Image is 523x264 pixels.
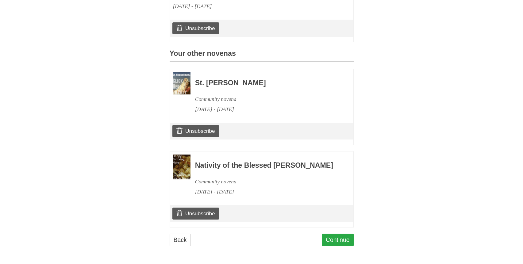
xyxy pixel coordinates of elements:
h3: Your other novenas [170,50,354,62]
a: Continue [322,234,354,246]
a: Unsubscribe [172,125,219,137]
img: Novena image [173,155,190,180]
a: Unsubscribe [172,22,219,34]
div: Community novena [195,177,337,187]
div: [DATE] - [DATE] [195,187,337,197]
a: Unsubscribe [172,208,219,219]
a: Back [170,234,191,246]
div: Community novena [195,94,337,104]
div: [DATE] - [DATE] [173,1,314,11]
h3: Nativity of the Blessed [PERSON_NAME] [195,162,337,170]
div: [DATE] - [DATE] [195,104,337,114]
h3: St. [PERSON_NAME] [195,79,337,87]
img: Novena image [173,72,190,94]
